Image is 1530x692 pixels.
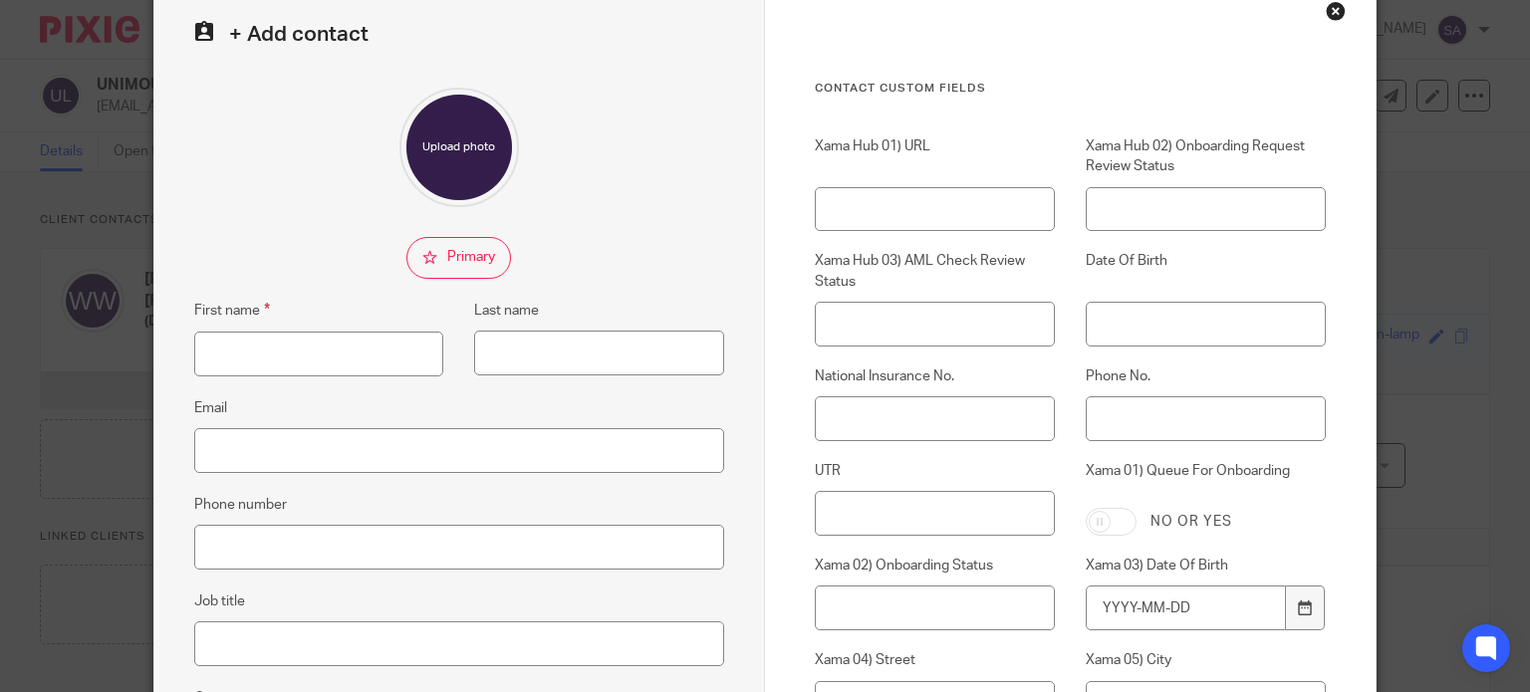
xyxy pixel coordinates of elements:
[194,591,245,611] label: Job title
[815,556,1055,576] label: Xama 02) Onboarding Status
[1086,585,1286,630] input: YYYY-MM-DD
[194,398,227,418] label: Email
[1086,366,1326,386] label: Phone No.
[1086,461,1326,493] label: Xama 01) Queue For Onboarding
[1086,136,1326,177] label: Xama Hub 02) Onboarding Request Review Status
[815,136,1055,177] label: Xama Hub 01) URL
[194,299,270,322] label: First name
[815,650,1055,670] label: Xama 04) Street
[815,366,1055,386] label: National Insurance No.
[194,495,287,515] label: Phone number
[1150,512,1232,532] label: No or yes
[815,81,1326,97] h3: Contact Custom fields
[1086,251,1326,292] label: Date Of Birth
[1086,650,1326,670] label: Xama 05) City
[1086,556,1326,576] label: Xama 03) Date Of Birth
[474,301,539,321] label: Last name
[815,461,1055,481] label: UTR
[194,21,724,48] h2: + Add contact
[1326,1,1346,21] div: Close this dialog window
[815,251,1055,292] label: Xama Hub 03) AML Check Review Status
